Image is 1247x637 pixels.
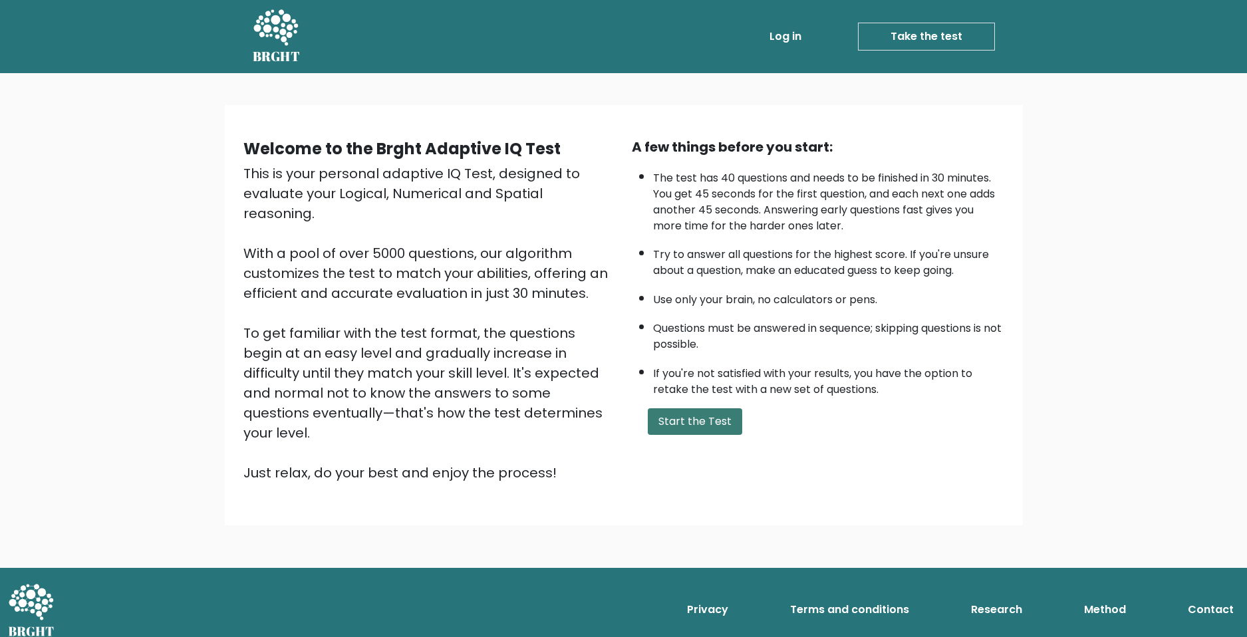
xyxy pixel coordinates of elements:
[1182,596,1239,623] a: Contact
[653,240,1004,279] li: Try to answer all questions for the highest score. If you're unsure about a question, make an edu...
[253,49,301,64] h5: BRGHT
[785,596,914,623] a: Terms and conditions
[653,285,1004,308] li: Use only your brain, no calculators or pens.
[243,138,561,160] b: Welcome to the Brght Adaptive IQ Test
[653,314,1004,352] li: Questions must be answered in sequence; skipping questions is not possible.
[632,137,1004,157] div: A few things before you start:
[682,596,734,623] a: Privacy
[253,5,301,68] a: BRGHT
[648,408,742,435] button: Start the Test
[653,359,1004,398] li: If you're not satisfied with your results, you have the option to retake the test with a new set ...
[966,596,1028,623] a: Research
[1079,596,1131,623] a: Method
[858,23,995,51] a: Take the test
[653,164,1004,234] li: The test has 40 questions and needs to be finished in 30 minutes. You get 45 seconds for the firs...
[243,164,616,483] div: This is your personal adaptive IQ Test, designed to evaluate your Logical, Numerical and Spatial ...
[764,23,807,50] a: Log in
